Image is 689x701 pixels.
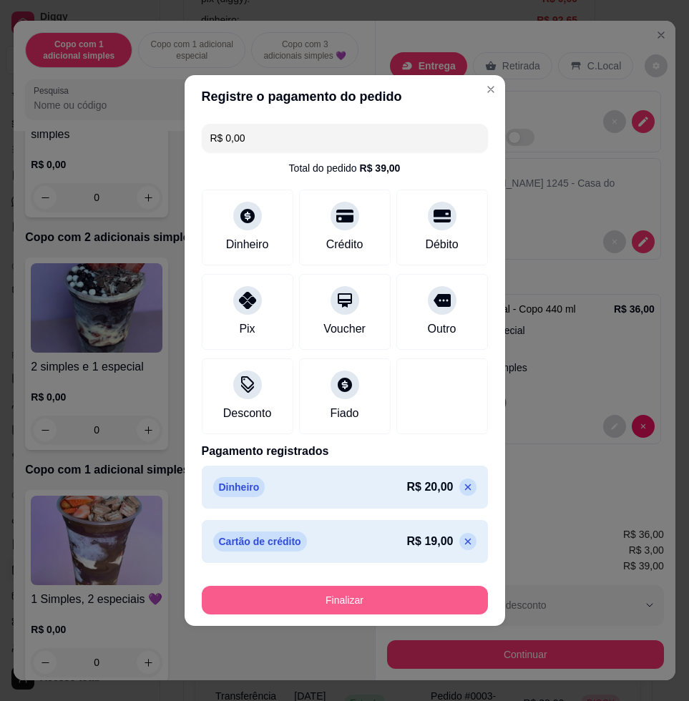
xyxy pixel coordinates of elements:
button: Finalizar [202,586,488,614]
div: Débito [425,236,458,253]
div: Crédito [326,236,363,253]
div: R$ 39,00 [360,161,401,175]
input: Ex.: hambúrguer de cordeiro [210,124,479,152]
p: R$ 20,00 [407,479,454,496]
p: R$ 19,00 [407,533,454,550]
div: Total do pedido [289,161,401,175]
div: Fiado [330,405,358,422]
header: Registre o pagamento do pedido [185,75,505,118]
div: Outro [427,320,456,338]
p: Cartão de crédito [213,531,307,552]
div: Pix [239,320,255,338]
div: Dinheiro [226,236,269,253]
button: Close [479,78,502,101]
p: Pagamento registrados [202,443,488,460]
div: Desconto [223,405,272,422]
p: Dinheiro [213,477,265,497]
div: Voucher [323,320,366,338]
